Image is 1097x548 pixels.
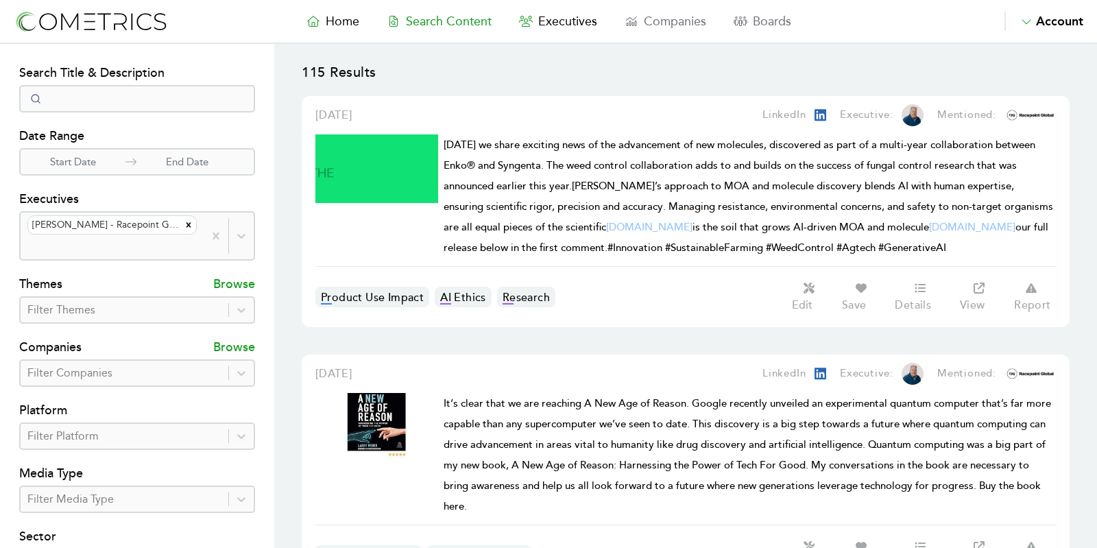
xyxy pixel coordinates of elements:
span: [DATE] [315,108,352,122]
p: View [960,298,985,312]
p: LinkedIn [762,366,806,382]
span: Executives [538,14,597,29]
p: Details [895,298,931,312]
p: Browse [213,337,255,359]
input: Search [19,85,255,112]
button: Edit [784,281,834,313]
p: Mentioned: [937,107,996,123]
a: Boards [720,12,805,31]
span: Companies [644,14,706,29]
p: Start Date [21,154,125,170]
button: Account [1004,12,1083,31]
span: Home [326,14,359,29]
a: AI Ethics [435,287,492,307]
span: Boards [753,14,791,29]
h4: Themes [19,274,62,296]
a: View [952,281,1006,313]
p: 115 Results [302,63,1070,96]
h4: Executives [19,189,255,211]
a: Details [888,281,952,313]
div: [PERSON_NAME] - Racepoint Global [28,216,181,234]
a: Executives [505,12,611,31]
span: [DATE] [315,367,352,381]
a: [DOMAIN_NAME] [929,221,1015,234]
a: Home [293,12,373,31]
p: Browse [213,274,255,296]
a: [DATE] [315,366,352,382]
a: Mentioned: [924,366,1056,382]
h4: Date Range [19,126,255,148]
a: Mentioned: [924,107,1056,123]
a: [DATE] [315,107,352,123]
p: LinkedIn [762,107,806,123]
p: Executive: [840,107,893,123]
p: Edit [792,298,812,312]
p: Report [1014,298,1050,312]
a: Companies [611,12,720,31]
h4: Media Type [19,464,255,486]
span: Search Content [406,14,492,29]
h4: Companies [19,337,82,359]
a: Search Content [373,12,505,31]
img: Cometrics Content Result Image [315,393,438,457]
p: Save [842,298,867,312]
a: Product Use Impact [315,287,429,307]
a: [DOMAIN_NAME] [606,221,692,234]
span: Account [1036,14,1083,29]
h4: Platform [19,401,255,422]
span: [DATE] we share exciting news of the advancement of new molecules, discovered as part of a multi-... [444,139,1053,254]
p: Executive: [840,366,893,382]
div: Remove Larry Weber - Racepoint Global [181,216,196,234]
a: Research [497,287,555,307]
h4: Search Title & Description [19,63,255,85]
p: Mentioned: [937,366,996,382]
p: End Date [136,154,238,170]
span: It‘s clear that we are reaching A New Age of Reason. Google recently unveiled an experimental qua... [444,397,1051,513]
img: logo-refresh-RPX2ODFg.svg [14,9,168,34]
img: Cometrics Content Result Image [315,134,438,203]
